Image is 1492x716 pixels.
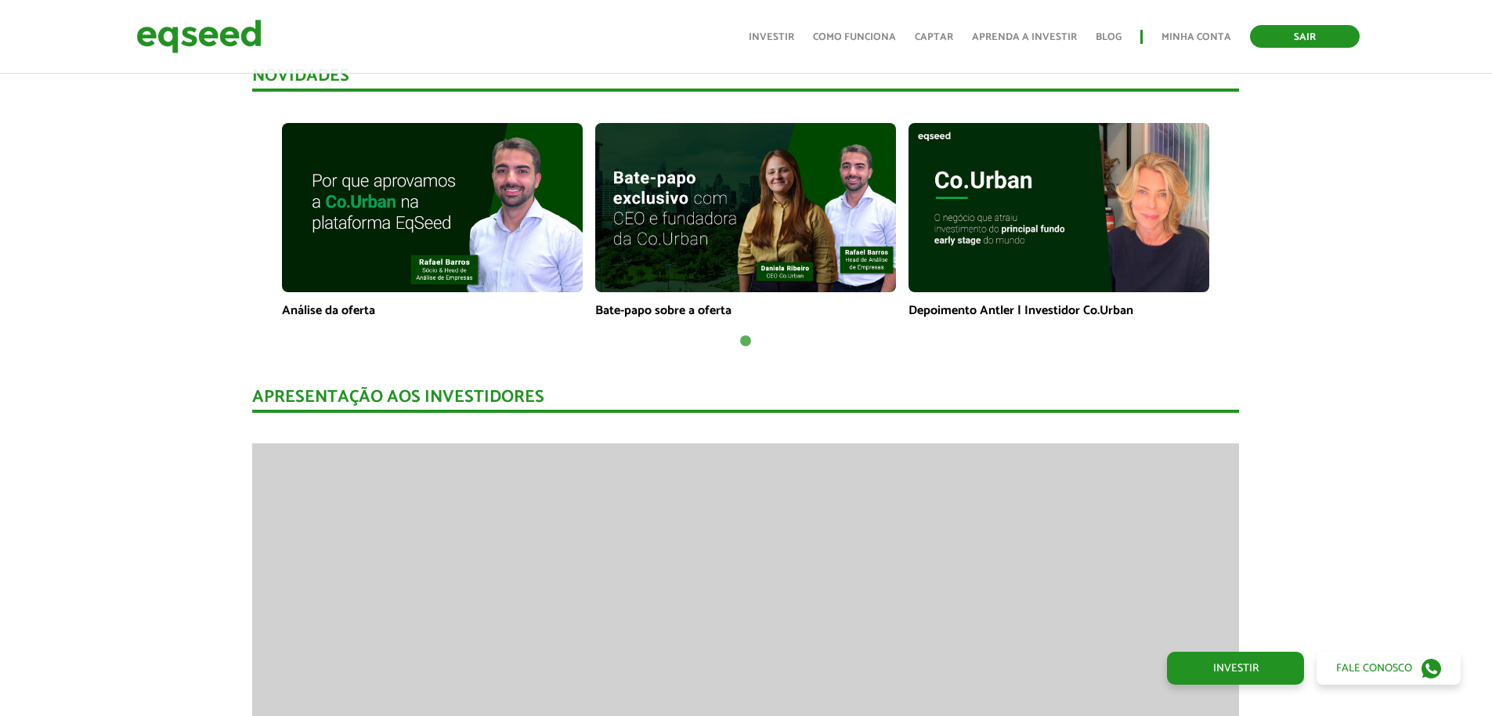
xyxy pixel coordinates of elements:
img: maxresdefault.jpg [909,123,1209,292]
a: Investir [749,32,794,42]
a: Aprenda a investir [972,32,1077,42]
button: 1 of 1 [738,334,753,349]
a: Fale conosco [1317,652,1461,685]
p: Análise da oferta [282,303,583,318]
img: maxresdefault.jpg [282,123,583,292]
img: maxresdefault.jpg [595,123,896,292]
a: Como funciona [813,32,896,42]
a: Sair [1250,25,1360,48]
a: Captar [915,32,953,42]
div: Novidades [252,67,1239,92]
a: Blog [1096,32,1122,42]
a: Investir [1167,652,1304,685]
a: Minha conta [1161,32,1231,42]
p: Depoimento Antler | Investidor Co.Urban [909,303,1209,318]
img: EqSeed [136,16,262,57]
div: Apresentação aos investidores [252,389,1239,413]
p: Bate-papo sobre a oferta [595,303,896,318]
